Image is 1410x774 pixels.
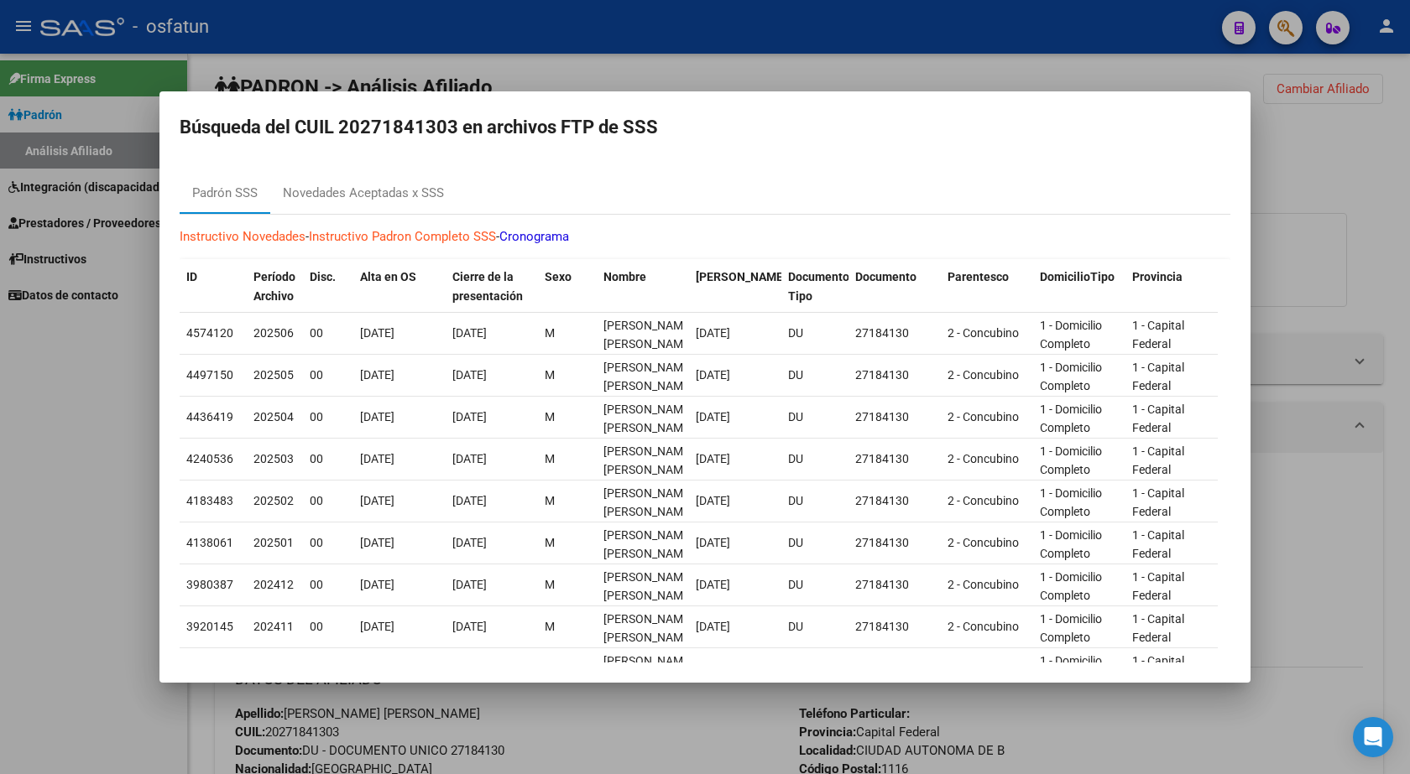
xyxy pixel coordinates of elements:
[310,491,347,511] div: 00
[696,494,730,507] span: [DATE]
[1132,403,1184,435] span: 1 - Capital Federal
[948,326,1019,340] span: 2 - Concubino
[310,575,347,595] div: 00
[545,410,555,423] span: M
[186,410,233,423] span: 4436419
[1040,319,1102,351] span: 1 - Domicilio Completo
[1040,270,1115,283] span: DomicilioTipo
[186,494,233,507] span: 4183483
[180,259,247,314] datatable-header-cell: ID
[545,578,555,591] span: M
[360,270,416,283] span: Alta en OS
[1040,612,1102,645] span: 1 - Domicilio Completo
[855,408,934,427] div: 27184130
[452,368,487,382] span: [DATE]
[696,620,730,633] span: [DATE]
[1132,486,1184,519] span: 1 - Capital Federal
[855,491,934,511] div: 27184130
[310,533,347,553] div: 00
[253,662,294,675] span: 202410
[948,536,1019,549] span: 2 - Concubino
[353,259,446,314] datatable-header-cell: Alta en OS
[948,620,1019,633] span: 2 - Concubino
[788,366,842,385] div: DU
[855,270,916,283] span: Documento
[452,452,487,465] span: [DATE]
[788,617,842,636] div: DU
[186,536,233,549] span: 4138061
[310,617,347,636] div: 00
[689,259,781,314] datatable-header-cell: Fecha Nac.
[310,324,347,343] div: 00
[696,368,730,382] span: [DATE]
[849,259,941,314] datatable-header-cell: Documento
[253,536,294,549] span: 202501
[948,494,1019,507] span: 2 - Concubino
[186,662,233,675] span: 3847939
[941,259,1033,314] datatable-header-cell: Parentesco
[603,612,693,645] span: PEREIRA MARCELO GUSTAVO
[603,528,693,561] span: PEREIRA MARCELO GUSTAVO
[696,452,730,465] span: [DATE]
[788,270,849,303] span: Documento Tipo
[303,259,353,314] datatable-header-cell: Disc.
[180,112,1230,143] h2: Búsqueda del CUIL 20271841303 en archivos FTP de SSS
[310,449,347,469] div: 00
[247,259,303,314] datatable-header-cell: Período Archivo
[855,575,934,595] div: 27184130
[253,410,294,423] span: 202504
[696,578,730,591] span: [DATE]
[186,578,233,591] span: 3980387
[788,324,842,343] div: DU
[855,366,934,385] div: 27184130
[310,408,347,427] div: 00
[948,662,1019,675] span: 2 - Concubino
[253,368,294,382] span: 202505
[180,229,305,244] a: Instructivo Novedades
[948,410,1019,423] span: 2 - Concubino
[192,184,258,203] div: Padrón SSS
[696,536,730,549] span: [DATE]
[253,452,294,465] span: 202503
[360,620,394,633] span: [DATE]
[309,229,496,244] a: Instructivo Padron Completo SSS
[855,617,934,636] div: 27184130
[1132,270,1183,283] span: Provincia
[1040,361,1102,393] span: 1 - Domicilio Completo
[253,270,295,303] span: Período Archivo
[855,324,934,343] div: 27184130
[545,326,555,340] span: M
[360,410,394,423] span: [DATE]
[1040,528,1102,561] span: 1 - Domicilio Completo
[452,536,487,549] span: [DATE]
[1132,612,1184,645] span: 1 - Capital Federal
[1132,654,1184,687] span: 1 - Capital Federal
[253,494,294,507] span: 202502
[186,452,233,465] span: 4240536
[597,259,689,314] datatable-header-cell: Nombre
[452,410,487,423] span: [DATE]
[603,403,693,435] span: PEREIRA MARCELO GUSTAVO
[253,326,294,340] span: 202506
[186,620,233,633] span: 3920145
[1132,570,1184,603] span: 1 - Capital Federal
[1132,361,1184,393] span: 1 - Capital Federal
[360,536,394,549] span: [DATE]
[603,361,693,393] span: PEREIRA MARCELO GUSTAVO
[948,270,1009,283] span: Parentesco
[788,575,842,595] div: DU
[1353,717,1393,757] div: Open Intercom Messenger
[603,654,693,687] span: PEREIRA MARCELO GUSTAVO
[360,578,394,591] span: [DATE]
[452,494,487,507] span: [DATE]
[360,368,394,382] span: [DATE]
[1132,319,1184,351] span: 1 - Capital Federal
[696,270,790,283] span: [PERSON_NAME].
[603,270,646,283] span: Nombre
[545,536,555,549] span: M
[452,662,487,675] span: [DATE]
[1132,444,1184,477] span: 1 - Capital Federal
[310,659,347,678] div: 00
[310,366,347,385] div: 00
[788,449,842,469] div: DU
